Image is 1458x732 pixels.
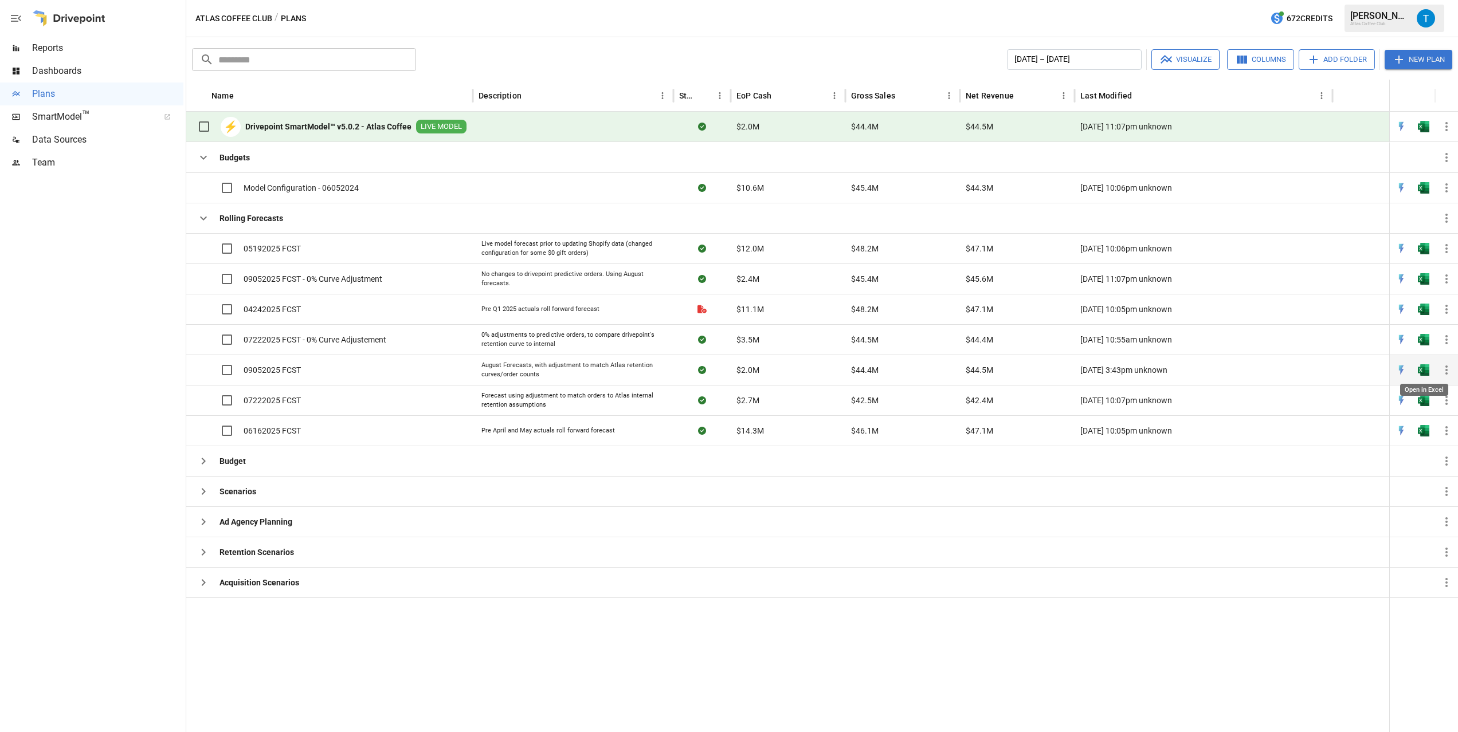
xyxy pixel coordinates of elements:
[1418,243,1429,254] div: Open in Excel
[1396,121,1407,132] img: quick-edit-flash.b8aec18c.svg
[736,91,771,100] div: EoP Cash
[1418,121,1429,132] div: Open in Excel
[1418,334,1429,345] div: Open in Excel
[698,395,706,406] div: Sync complete
[1007,49,1142,70] button: [DATE] – [DATE]
[654,88,671,104] button: Description column menu
[1418,395,1429,406] div: Open in Excel
[736,121,759,132] span: $2.0M
[1418,364,1429,376] div: Open in Excel
[1417,9,1435,27] img: Tyler Hines
[481,305,599,314] div: Pre Q1 2025 actuals roll forward forecast
[1418,243,1429,254] img: excel-icon.76473adf.svg
[1418,304,1429,315] img: excel-icon.76473adf.svg
[481,270,665,288] div: No changes to drivepoint predictive orders. Using August forecasts.
[1418,273,1429,285] img: excel-icon.76473adf.svg
[1396,395,1407,406] div: Open in Quick Edit
[244,243,301,254] span: 05192025 FCST
[1418,334,1429,345] img: excel-icon.76473adf.svg
[966,121,993,132] span: $44.5M
[966,273,993,285] span: $45.6M
[1418,273,1429,285] div: Open in Excel
[1287,11,1332,26] span: 672 Credits
[1314,88,1330,104] button: Last Modified column menu
[1075,355,1332,385] div: [DATE] 3:43pm unknown
[1418,425,1429,436] div: Open in Excel
[481,330,665,348] div: 0% adjustments to predictive orders, to compare drivepoint's retention curve to internal
[1418,304,1429,315] div: Open in Excel
[736,243,764,254] span: $12.0M
[220,212,283,224] b: Rolling Forecasts
[851,182,879,194] span: $45.4M
[1396,334,1407,345] div: Open in Quick Edit
[1400,384,1448,396] div: Open in Excel
[1396,273,1407,285] div: Open in Quick Edit
[1151,49,1220,70] button: Visualize
[896,88,912,104] button: Sort
[1075,415,1332,446] div: [DATE] 10:05pm unknown
[851,334,879,345] span: $44.5M
[736,425,764,436] span: $14.3M
[481,391,665,409] div: Forecast using adjustment to match orders to Atlas internal retention assumptions
[1396,304,1407,315] div: Open in Quick Edit
[220,152,250,163] b: Budgets
[1396,243,1407,254] div: Open in Quick Edit
[1418,364,1429,376] img: excel-icon.76473adf.svg
[82,108,90,123] span: ™
[736,364,759,376] span: $2.0M
[1410,2,1442,34] button: Tyler Hines
[32,41,183,55] span: Reports
[1442,88,1458,104] button: Sort
[1075,172,1332,203] div: [DATE] 10:06pm unknown
[220,516,292,528] b: Ad Agency Planning
[679,91,695,100] div: Status
[698,334,706,345] div: Sync complete
[966,182,993,194] span: $44.3M
[1227,49,1294,70] button: Columns
[1265,8,1337,29] button: 672Credits
[1075,112,1332,142] div: [DATE] 11:07pm unknown
[1385,50,1452,69] button: New Plan
[1396,425,1407,436] img: quick-edit-flash.b8aec18c.svg
[1418,395,1429,406] img: excel-icon.76473adf.svg
[479,91,522,100] div: Description
[1396,121,1407,132] div: Open in Quick Edit
[481,426,615,435] div: Pre April and May actuals roll forward forecast
[1396,182,1407,194] div: Open in Quick Edit
[698,243,706,254] div: Sync complete
[1015,88,1031,104] button: Sort
[1350,10,1410,21] div: [PERSON_NAME]
[32,87,183,101] span: Plans
[244,364,301,376] span: 09052025 FCST
[1396,334,1407,345] img: quick-edit-flash.b8aec18c.svg
[1396,364,1407,376] img: quick-edit-flash.b8aec18c.svg
[32,64,183,78] span: Dashboards
[966,243,993,254] span: $47.1M
[1418,182,1429,194] img: excel-icon.76473adf.svg
[736,334,759,345] span: $3.5M
[1396,364,1407,376] div: Open in Quick Edit
[736,273,759,285] span: $2.4M
[941,88,957,104] button: Gross Sales column menu
[1396,395,1407,406] img: quick-edit-flash.b8aec18c.svg
[1075,324,1332,355] div: [DATE] 10:55am unknown
[698,425,706,436] div: Sync complete
[851,273,879,285] span: $45.4M
[851,364,879,376] span: $44.4M
[826,88,842,104] button: EoP Cash column menu
[244,182,359,194] span: Model Configuration - 06052024
[851,91,895,100] div: Gross Sales
[966,91,1014,100] div: Net Revenue
[235,88,251,104] button: Sort
[220,486,256,497] b: Scenarios
[851,395,879,406] span: $42.5M
[736,395,759,406] span: $2.7M
[523,88,539,104] button: Sort
[851,425,879,436] span: $46.1M
[1396,425,1407,436] div: Open in Quick Edit
[736,304,764,315] span: $11.1M
[244,425,301,436] span: 06162025 FCST
[1299,49,1375,70] button: Add Folder
[698,182,706,194] div: Sync complete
